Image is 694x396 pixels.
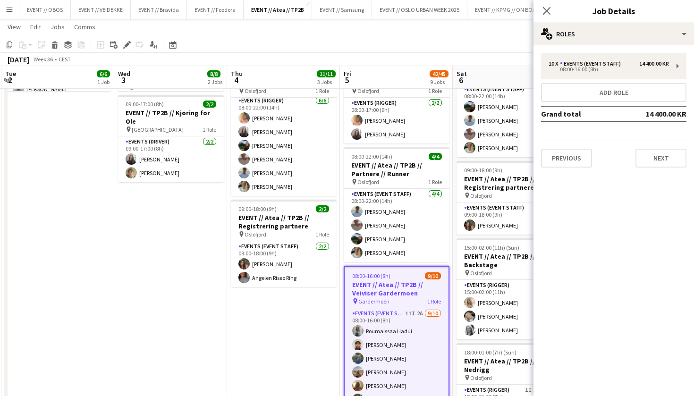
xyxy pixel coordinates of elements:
[430,70,449,77] span: 42/45
[635,149,686,168] button: Next
[74,23,95,31] span: Comms
[549,67,669,72] div: 08:00-16:00 (8h)
[118,95,224,182] app-job-card: 09:00-17:00 (8h)2/2EVENT // TP2B // Kjøring for Ole [GEOGRAPHIC_DATA]1 RoleEvents (Driver)2/209:0...
[344,147,449,262] app-job-card: 08:00-22:00 (14h)4/4EVENT // Atea // TP2B // Partnere // Runner Oslofjord1 RoleEvents (Event Staf...
[231,95,337,196] app-card-role: Events (Rigger)6/608:00-22:00 (14h)[PERSON_NAME][PERSON_NAME][PERSON_NAME][PERSON_NAME][PERSON_NA...
[342,75,351,85] span: 5
[315,231,329,238] span: 1 Role
[351,153,392,160] span: 08:00-22:00 (14h)
[639,60,669,67] div: 14 400.00 KR
[316,205,329,212] span: 2/2
[238,205,277,212] span: 09:00-18:00 (9h)
[207,70,220,77] span: 8/8
[118,136,224,182] app-card-role: Events (Driver)2/209:00-17:00 (8h)[PERSON_NAME][PERSON_NAME]
[429,153,442,160] span: 4/4
[203,101,216,108] span: 2/2
[541,106,627,121] td: Grand total
[457,238,562,339] app-job-card: 15:00-02:00 (11h) (Sun)3/3EVENT // Atea // TP2B // Backstage Oslofjord1 RoleEvents (Rigger)3/315:...
[118,109,224,126] h3: EVENT // TP2B // Kjøring for Ole
[19,0,71,19] button: EVENT // OBOS
[131,0,187,19] button: EVENT // Bravida
[97,78,110,85] div: 1 Job
[71,0,131,19] button: EVENT // VEIDEKKE
[541,149,592,168] button: Previous
[8,55,29,64] div: [DATE]
[549,60,560,67] div: 10 x
[8,23,21,31] span: View
[457,175,562,192] h3: EVENT // Atea // TP2B // Registrering partnere
[344,189,449,262] app-card-role: Events (Event Staff)4/408:00-22:00 (14h)[PERSON_NAME][PERSON_NAME][PERSON_NAME][PERSON_NAME]
[457,202,562,235] app-card-role: Events (Event Staff)1/109:00-18:00 (9h)[PERSON_NAME]
[457,42,562,157] app-job-card: 08:00-22:00 (14h)4/4EVENT // Atea // TP2B // Partnere // Runner Oslofjord1 RoleEvents (Event Staf...
[455,75,467,85] span: 6
[627,106,686,121] td: 14 400.00 KR
[430,78,448,85] div: 9 Jobs
[344,161,449,178] h3: EVENT // Atea // TP2B // Partnere // Runner
[47,21,68,33] a: Jobs
[344,56,449,143] app-job-card: 08:00-17:00 (9h)2/2EVENT // Atea // TP2B // Partnere // Expo Oslofjord1 RoleEvents (Rigger)2/208:...
[345,280,449,297] h3: EVENT // Atea // TP2B // Veiviser Gardermoen
[203,126,216,133] span: 1 Role
[244,0,312,19] button: EVENT // Atea // TP2B
[231,56,337,196] app-job-card: 08:00-22:00 (14h)6/6EVENT // Atea // TP2B // Partnere // Opprigg Oslofjord1 RoleEvents (Rigger)6/...
[231,241,337,287] app-card-role: Events (Event Staff)2/209:00-18:00 (9h)[PERSON_NAME]Angelen Riseo Ring
[470,374,492,381] span: Oslofjord
[427,298,441,305] span: 1 Role
[457,84,562,157] app-card-role: Events (Event Staff)4/408:00-22:00 (14h)[PERSON_NAME][PERSON_NAME][PERSON_NAME][PERSON_NAME]
[4,21,25,33] a: View
[470,192,492,199] span: Oslofjord
[31,56,55,63] span: Week 36
[467,0,559,19] button: EVENT // KPMG // ON BOARDING
[231,69,243,78] span: Thu
[97,70,110,77] span: 6/6
[208,78,222,85] div: 2 Jobs
[245,231,266,238] span: Oslofjord
[428,87,442,94] span: 1 Role
[533,5,694,17] h3: Job Details
[312,0,372,19] button: EVENT // Samsung
[231,213,337,230] h3: EVENT // Atea // TP2B // Registrering partnere
[541,83,686,102] button: Add role
[30,23,41,31] span: Edit
[5,69,16,78] span: Tue
[187,0,244,19] button: EVENT // Foodora
[229,75,243,85] span: 4
[26,21,45,33] a: Edit
[464,167,502,174] span: 09:00-18:00 (9h)
[245,87,266,94] span: Oslofjord
[352,272,390,279] span: 08:00-16:00 (8h)
[457,161,562,235] app-job-card: 09:00-18:00 (9h)1/1EVENT // Atea // TP2B // Registrering partnere Oslofjord1 RoleEvents (Event St...
[457,280,562,339] app-card-role: Events (Rigger)3/315:00-02:00 (11h)[PERSON_NAME][PERSON_NAME][PERSON_NAME]
[357,87,379,94] span: Oslofjord
[132,126,184,133] span: [GEOGRAPHIC_DATA]
[59,56,71,63] div: CEST
[425,272,441,279] span: 9/10
[118,69,130,78] span: Wed
[357,178,379,185] span: Oslofjord
[533,23,694,45] div: Roles
[464,244,519,251] span: 15:00-02:00 (11h) (Sun)
[315,87,329,94] span: 1 Role
[457,252,562,269] h3: EVENT // Atea // TP2B // Backstage
[51,23,65,31] span: Jobs
[358,298,389,305] span: Gardermoen
[317,78,335,85] div: 3 Jobs
[317,70,336,77] span: 11/11
[344,69,351,78] span: Fri
[457,357,562,374] h3: EVENT // Atea // TP2B // Nedrigg
[428,178,442,185] span: 1 Role
[464,349,516,356] span: 18:00-01:00 (7h) (Sun)
[70,21,99,33] a: Comms
[117,75,130,85] span: 3
[126,101,164,108] span: 09:00-17:00 (8h)
[560,60,625,67] div: Events (Event Staff)
[231,200,337,287] app-job-card: 09:00-18:00 (9h)2/2EVENT // Atea // TP2B // Registrering partnere Oslofjord1 RoleEvents (Event St...
[470,270,492,277] span: Oslofjord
